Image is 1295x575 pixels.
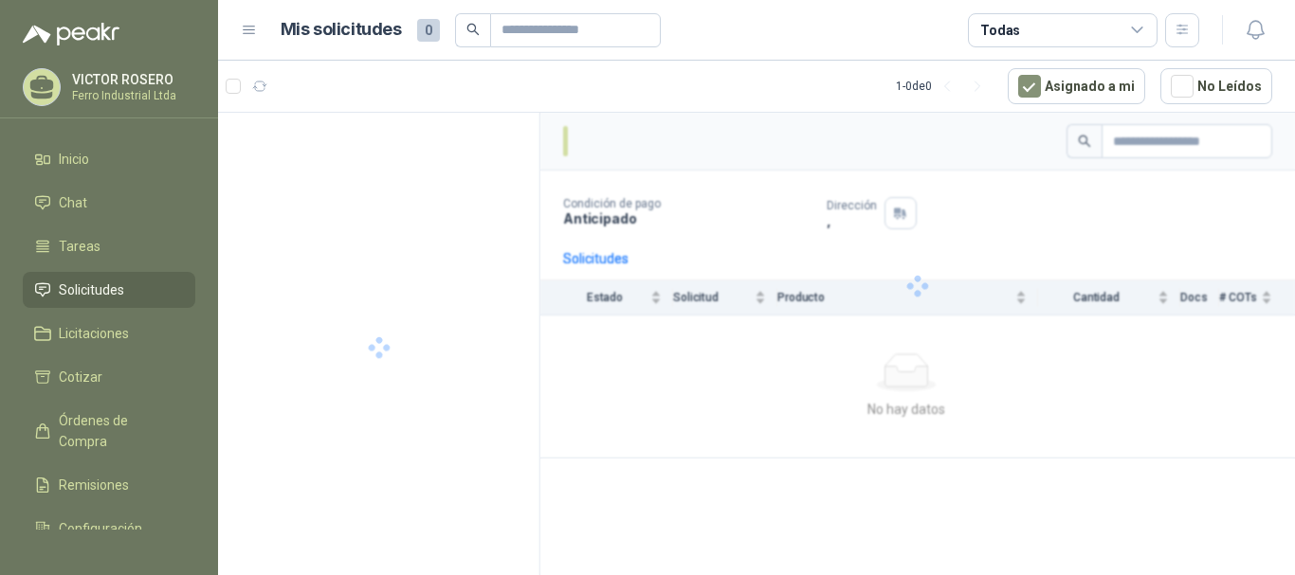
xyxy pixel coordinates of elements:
a: Remisiones [23,467,195,503]
p: VICTOR ROSERO [72,73,191,86]
span: Remisiones [59,475,129,495]
a: Cotizar [23,359,195,395]
span: Cotizar [59,367,102,387]
img: Logo peakr [23,23,119,45]
span: 0 [417,19,440,42]
a: Chat [23,185,195,221]
div: 1 - 0 de 0 [896,71,993,101]
p: Ferro Industrial Ltda [72,90,191,101]
a: Solicitudes [23,272,195,308]
div: Todas [980,20,1020,41]
span: Configuración [59,518,142,539]
span: Licitaciones [59,323,129,344]
a: Inicio [23,141,195,177]
h1: Mis solicitudes [281,16,402,44]
a: Órdenes de Compra [23,403,195,459]
span: search [466,23,480,36]
span: Chat [59,192,87,213]
span: Solicitudes [59,279,124,300]
button: No Leídos [1160,68,1272,104]
a: Configuración [23,511,195,547]
span: Tareas [59,236,100,257]
span: Órdenes de Compra [59,410,177,452]
span: Inicio [59,149,89,170]
a: Tareas [23,228,195,264]
a: Licitaciones [23,315,195,351]
button: Asignado a mi [1008,68,1145,104]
